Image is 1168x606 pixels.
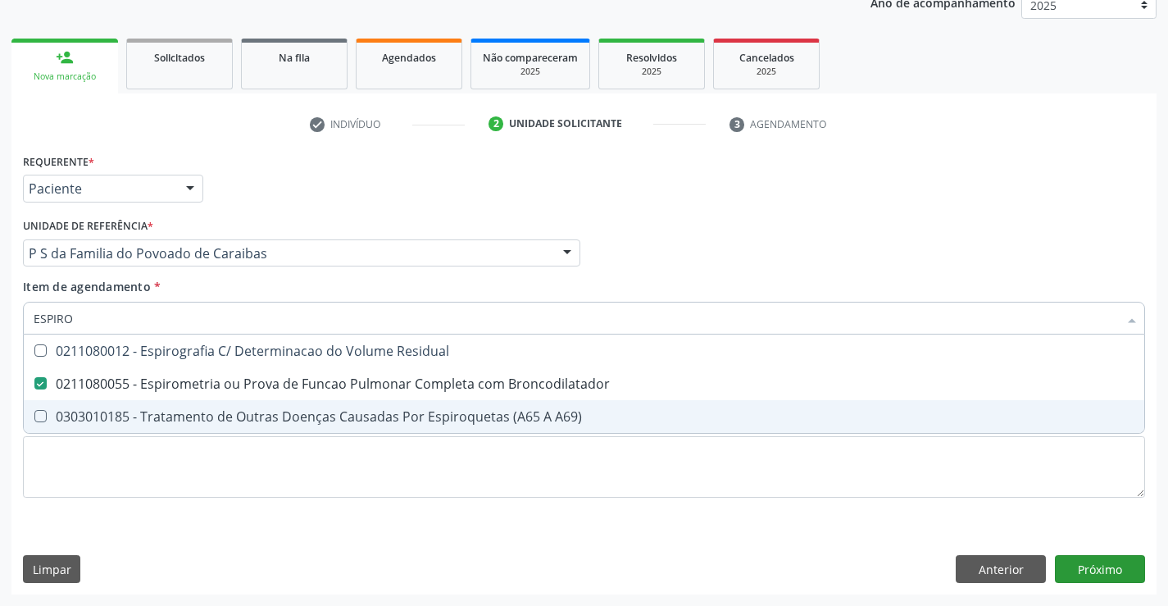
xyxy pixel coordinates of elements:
[382,51,436,65] span: Agendados
[279,51,310,65] span: Na fila
[483,66,578,78] div: 2025
[483,51,578,65] span: Não compareceram
[626,51,677,65] span: Resolvidos
[611,66,693,78] div: 2025
[509,116,622,131] div: Unidade solicitante
[489,116,503,131] div: 2
[29,245,547,262] span: P S da Familia do Povoado de Caraibas
[23,214,153,239] label: Unidade de referência
[34,377,1134,390] div: 0211080055 - Espirometria ou Prova de Funcao Pulmonar Completa com Broncodilatador
[23,555,80,583] button: Limpar
[23,149,94,175] label: Requerente
[154,51,205,65] span: Solicitados
[739,51,794,65] span: Cancelados
[1055,555,1145,583] button: Próximo
[56,48,74,66] div: person_add
[34,302,1118,335] input: Buscar por procedimentos
[956,555,1046,583] button: Anterior
[34,410,1134,423] div: 0303010185 - Tratamento de Outras Doenças Causadas Por Espiroquetas (A65 A A69)
[34,344,1134,358] div: 0211080012 - Espirografia C/ Determinacao do Volume Residual
[23,71,107,83] div: Nova marcação
[725,66,807,78] div: 2025
[29,180,170,197] span: Paciente
[23,279,151,294] span: Item de agendamento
